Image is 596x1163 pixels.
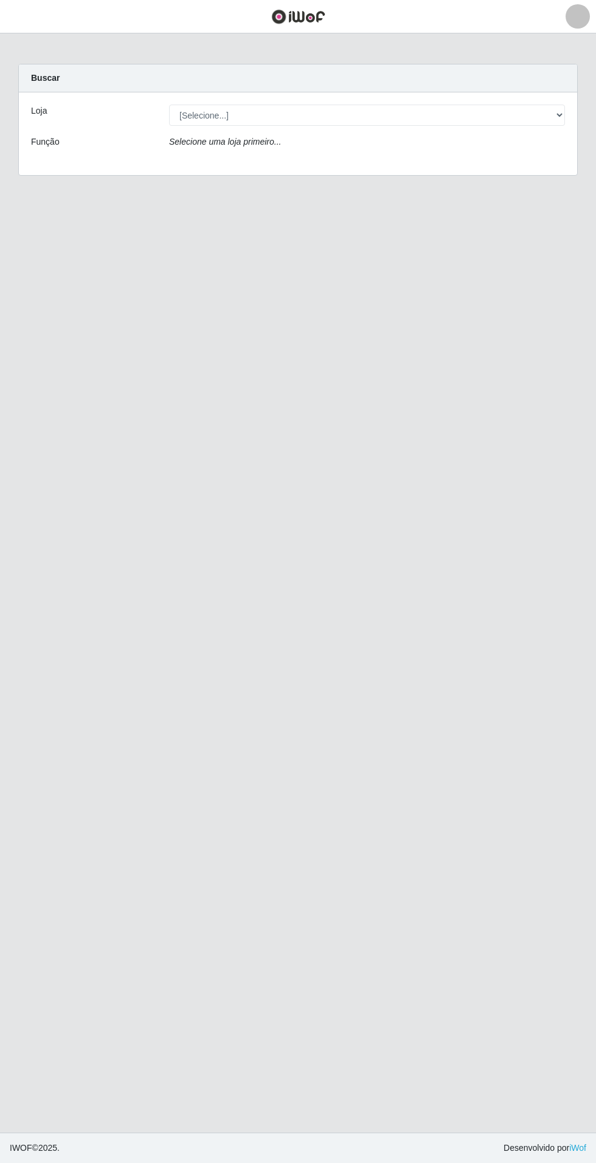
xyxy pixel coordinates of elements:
i: Selecione uma loja primeiro... [169,137,281,147]
label: Loja [31,105,47,117]
a: iWof [569,1143,586,1153]
strong: Buscar [31,73,60,83]
img: CoreUI Logo [271,9,325,24]
span: Desenvolvido por [504,1142,586,1154]
span: IWOF [10,1143,32,1153]
span: © 2025 . [10,1142,60,1154]
label: Função [31,136,60,148]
